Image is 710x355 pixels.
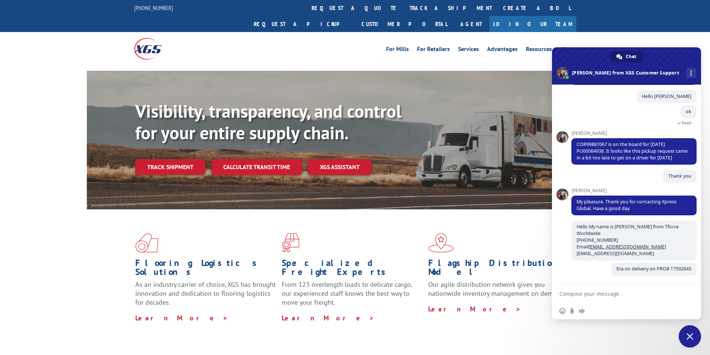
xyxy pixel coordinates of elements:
a: For Mills [386,46,409,54]
a: Learn More > [135,314,228,322]
h1: Flooring Logistics Solutions [135,259,276,280]
a: Customer Portal [356,16,453,32]
a: About [560,46,576,54]
a: Advantages [487,46,518,54]
a: Learn More > [428,305,521,313]
a: Request a pickup [248,16,356,32]
a: Learn More > [282,314,375,322]
h1: Specialized Freight Experts [282,259,423,280]
a: For Retailers [417,46,450,54]
span: As an industry carrier of choice, XGS has brought innovation and dedication to flooring logistics... [135,280,276,307]
span: COR99887067 is on the board for [DATE] PU00064938. It looks like this pickup request came in a bi... [577,141,688,161]
img: xgs-icon-focused-on-flooring-red [282,233,299,253]
span: Hello [PERSON_NAME] [642,93,691,99]
a: XGS ASSISTANT [308,159,372,175]
div: More channels [686,68,696,78]
span: Thank you [668,173,691,179]
img: xgs-icon-flagship-distribution-model-red [428,233,454,253]
a: [PHONE_NUMBER] [134,4,173,12]
span: My pleasure. Thank you for contacting Xpress Global. Have a good day. [577,199,676,212]
a: Calculate transit time [211,159,302,175]
span: Our agile distribution network gives you nationwide inventory management on demand. [428,280,565,298]
a: Resources [526,46,552,54]
span: Eta on delivery on PRO# 17592645 [616,266,691,272]
div: Close chat [679,325,701,348]
textarea: Compose your message... [559,291,677,297]
span: Chat [626,51,636,62]
span: [PERSON_NAME] [571,188,697,193]
a: [EMAIL_ADDRESS][DOMAIN_NAME] [588,244,666,250]
a: Agent [453,16,489,32]
a: Join Our Team [489,16,576,32]
span: Send a file [569,308,575,314]
a: Services [458,46,479,54]
b: Visibility, transparency, and control for your entire supply chain. [135,99,401,144]
p: From 123 overlength loads to delicate cargo, our experienced staff knows the best way to move you... [282,280,423,313]
a: Track shipment [135,159,205,175]
img: xgs-icon-total-supply-chain-intelligence-red [135,233,158,253]
span: [PERSON_NAME] [571,131,697,136]
span: ok [686,108,691,115]
span: Read [682,120,691,126]
span: Insert an emoji [559,308,565,314]
span: Hello My name is [PERSON_NAME] from Tforce Worldwide [PHONE_NUMBER] Email [EMAIL_ADDRESS][DOMAIN_... [577,224,679,257]
h1: Flagship Distribution Model [428,259,569,280]
div: Chat [610,51,644,62]
span: Audio message [579,308,585,314]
